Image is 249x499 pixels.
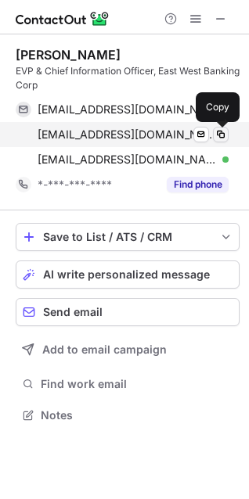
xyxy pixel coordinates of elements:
[167,177,229,192] button: Reveal Button
[42,343,167,356] span: Add to email campaign
[16,336,240,364] button: Add to email campaign
[16,64,240,92] div: EVP & Chief Information Officer, East West Banking Corp
[38,153,217,167] span: [EMAIL_ADDRESS][DOMAIN_NAME]
[38,127,217,142] span: [EMAIL_ADDRESS][DOMAIN_NAME]
[43,268,210,281] span: AI write personalized message
[16,260,240,289] button: AI write personalized message
[38,102,217,117] span: [EMAIL_ADDRESS][DOMAIN_NAME]
[41,408,233,422] span: Notes
[41,377,233,391] span: Find work email
[43,306,103,318] span: Send email
[16,404,240,426] button: Notes
[16,223,240,251] button: save-profile-one-click
[16,47,121,63] div: [PERSON_NAME]
[16,373,240,395] button: Find work email
[43,231,212,243] div: Save to List / ATS / CRM
[16,9,110,28] img: ContactOut v5.3.10
[16,298,240,326] button: Send email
